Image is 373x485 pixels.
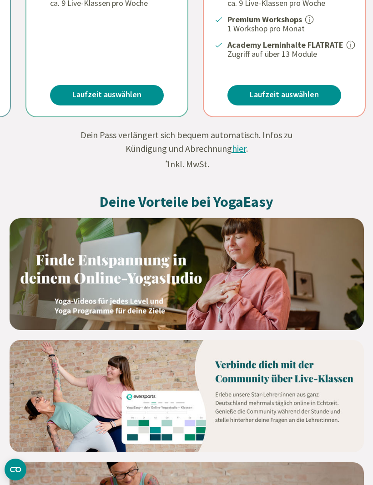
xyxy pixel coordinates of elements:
[10,340,364,452] img: AAffA0nNPuCLAAAAAElFTkSuQmCC
[5,459,26,480] button: CMP-Widget öffnen
[10,218,364,330] img: AAffA0nNPuCLAAAAAElFTkSuQmCC
[227,23,354,34] p: 1 Workshop pro Monat
[50,85,164,105] a: Laufzeit auswählen
[227,49,354,60] p: Zugriff auf über 13 Module
[73,128,300,171] div: Dein Pass verlängert sich bequem automatisch. Infos zu Kündigung und Abrechnung . Inkl. MwSt.
[227,40,343,50] strong: Academy Lerninhalte FLATRATE
[232,143,246,154] span: hier
[227,14,302,25] strong: Premium Workshops
[227,85,341,105] a: Laufzeit auswählen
